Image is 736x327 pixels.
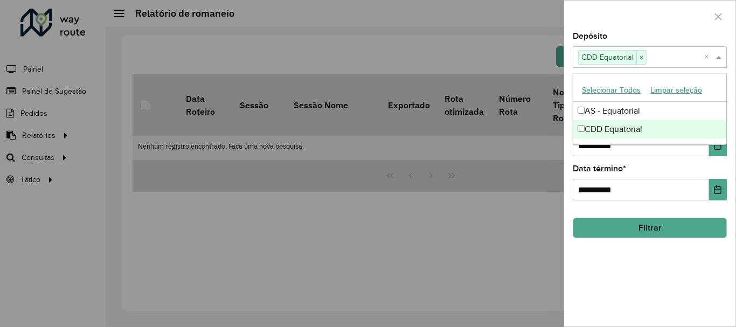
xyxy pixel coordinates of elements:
label: Depósito [573,30,607,43]
button: Limpar seleção [645,82,707,99]
span: CDD Equatorial [579,51,636,64]
button: Selecionar Todos [577,82,645,99]
span: × [636,51,646,64]
ng-dropdown-panel: Options list [573,73,727,145]
button: Choose Date [709,179,727,200]
button: Filtrar [573,218,727,238]
button: Choose Date [709,135,727,156]
label: Data término [573,162,626,175]
div: CDD Equatorial [573,120,726,138]
span: Clear all [704,51,713,64]
div: AS - Equatorial [573,102,726,120]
